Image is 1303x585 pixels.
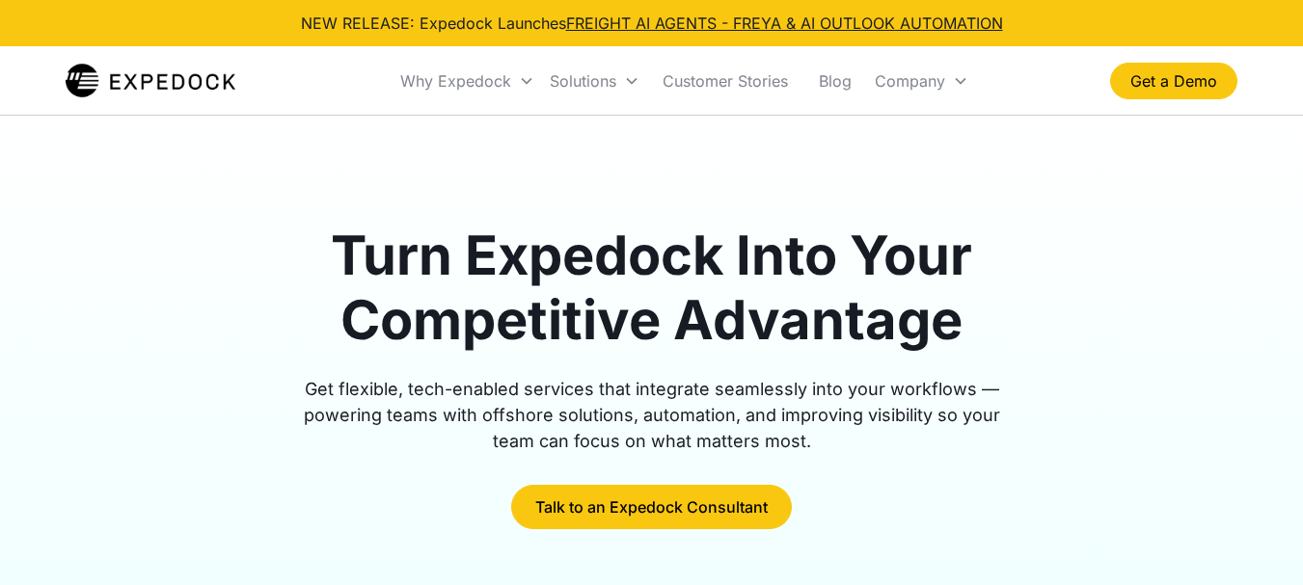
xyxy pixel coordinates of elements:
[875,71,945,91] div: Company
[393,48,542,114] div: Why Expedock
[550,71,616,91] div: Solutions
[867,48,976,114] div: Company
[282,224,1022,353] h1: Turn Expedock Into Your Competitive Advantage
[66,62,236,100] a: home
[1110,63,1237,99] a: Get a Demo
[400,71,511,91] div: Why Expedock
[66,62,236,100] img: Expedock Logo
[1207,492,1303,585] iframe: Chat Widget
[566,13,1003,33] a: FREIGHT AI AGENTS - FREYA & AI OUTLOOK AUTOMATION
[647,48,803,114] a: Customer Stories
[282,376,1022,454] div: Get flexible, tech-enabled services that integrate seamlessly into your workflows — powering team...
[511,485,792,529] a: Talk to an Expedock Consultant
[542,48,647,114] div: Solutions
[803,48,867,114] a: Blog
[301,12,1003,35] div: NEW RELEASE: Expedock Launches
